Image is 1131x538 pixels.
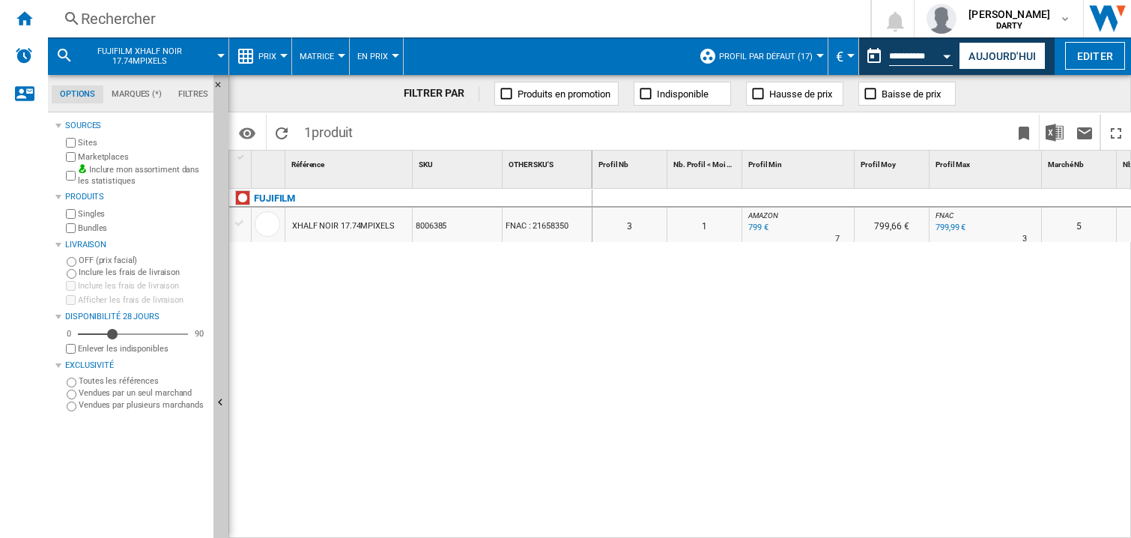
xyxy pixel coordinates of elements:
span: OTHER SKU'S [509,160,554,169]
input: Inclure les frais de livraison [66,281,76,291]
button: Produits en promotion [494,82,619,106]
div: Profil Moy Sort None [858,151,929,174]
img: alerts-logo.svg [15,46,33,64]
div: Exclusivité [65,360,207,372]
div: 8006385 [413,208,502,242]
input: OFF (prix facial) [67,257,76,267]
div: Disponibilité 28 Jours [65,311,207,323]
input: Afficher les frais de livraison [66,344,76,354]
div: Produits [65,191,207,203]
button: Editer [1065,42,1125,70]
input: Singles [66,209,76,219]
div: Sort None [745,151,854,174]
label: Bundles [78,223,207,234]
div: Prix [237,37,284,75]
div: Livraison [65,239,207,251]
div: Mise à jour : vendredi 8 août 2025 23:00 [746,220,768,235]
label: Singles [78,208,207,220]
div: € [836,37,851,75]
input: Bundles [66,223,76,233]
span: Marché Nb [1048,160,1084,169]
span: Profil par défaut (17) [719,52,813,61]
button: FUJIFILM XHALF NOIR 17.74MPIXELS [79,37,215,75]
div: FILTRER PAR [404,86,480,101]
input: Marketplaces [66,152,76,162]
span: produit [312,124,353,140]
div: FUJIFILM XHALF NOIR 17.74MPIXELS [55,37,221,75]
button: Aujourd'hui [959,42,1046,70]
label: Toutes les références [79,375,207,387]
div: Profil Nb Sort None [595,151,667,174]
div: Référence Sort None [288,151,412,174]
div: 90 [191,328,207,339]
button: Options [232,119,262,146]
span: Indisponible [657,88,709,100]
button: Télécharger au format Excel [1040,115,1070,150]
md-slider: Disponibilité [78,327,188,342]
button: Open calendar [934,40,961,67]
img: mysite-bg-18x18.png [78,164,87,173]
div: FNAC : 21658350 [503,208,592,242]
div: Rechercher [81,8,831,29]
div: Délai de livraison : 7 jours [835,232,840,247]
button: Masquer [213,75,231,102]
span: Profil Min [748,160,782,169]
div: XHALF NOIR 17.74MPIXELS [292,209,395,244]
div: Sort None [255,151,285,174]
span: SKU [419,160,433,169]
button: Matrice [300,37,342,75]
button: md-calendar [859,41,889,71]
div: 5 [1042,208,1116,242]
label: Sites [78,137,207,148]
div: Ce rapport est basé sur une date antérieure à celle d'aujourd'hui. [859,37,956,75]
label: Marketplaces [78,151,207,163]
span: 1 [297,115,360,146]
div: OTHER SKU'S Sort None [506,151,592,174]
md-tab-item: Filtres [170,85,216,103]
button: Indisponible [634,82,731,106]
b: DARTY [996,21,1023,31]
span: Profil Max [936,160,970,169]
div: Sort None [1045,151,1116,174]
button: En Prix [357,37,395,75]
div: Sort None [670,151,742,174]
label: Vendues par un seul marchand [79,387,207,399]
span: Matrice [300,52,334,61]
label: Vendues par plusieurs marchands [79,399,207,411]
md-tab-item: Options [52,85,103,103]
span: Profil Nb [598,160,628,169]
div: Profil Min Sort None [745,151,854,174]
label: OFF (prix facial) [79,255,207,266]
div: Sort None [858,151,929,174]
div: 3 [592,208,667,242]
span: Prix [258,52,276,61]
label: Inclure les frais de livraison [78,280,207,291]
span: Référence [291,160,324,169]
input: Inclure les frais de livraison [67,269,76,279]
div: SKU Sort None [416,151,502,174]
button: Recharger [267,115,297,150]
div: Sort None [288,151,412,174]
input: Inclure mon assortiment dans les statistiques [66,166,76,185]
span: [PERSON_NAME] [968,7,1050,22]
img: profile.jpg [927,4,956,34]
button: Plein écran [1101,115,1131,150]
div: Nb. Profil < Moi Sort None [670,151,742,174]
input: Vendues par un seul marchand [67,390,76,399]
button: Prix [258,37,284,75]
div: Délai de livraison : 3 jours [1022,232,1027,247]
button: Créer un favoris [1009,115,1039,150]
input: Toutes les références [67,378,76,387]
span: En Prix [357,52,388,61]
div: Sources [65,120,207,132]
span: € [836,49,843,64]
div: Marché Nb Sort None [1045,151,1116,174]
span: Hausse de prix [769,88,832,100]
button: Envoyer ce rapport par email [1070,115,1100,150]
span: Baisse de prix [882,88,941,100]
span: FUJIFILM XHALF NOIR 17.74MPIXELS [79,46,200,66]
label: Enlever les indisponibles [78,343,207,354]
button: Profil par défaut (17) [719,37,820,75]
